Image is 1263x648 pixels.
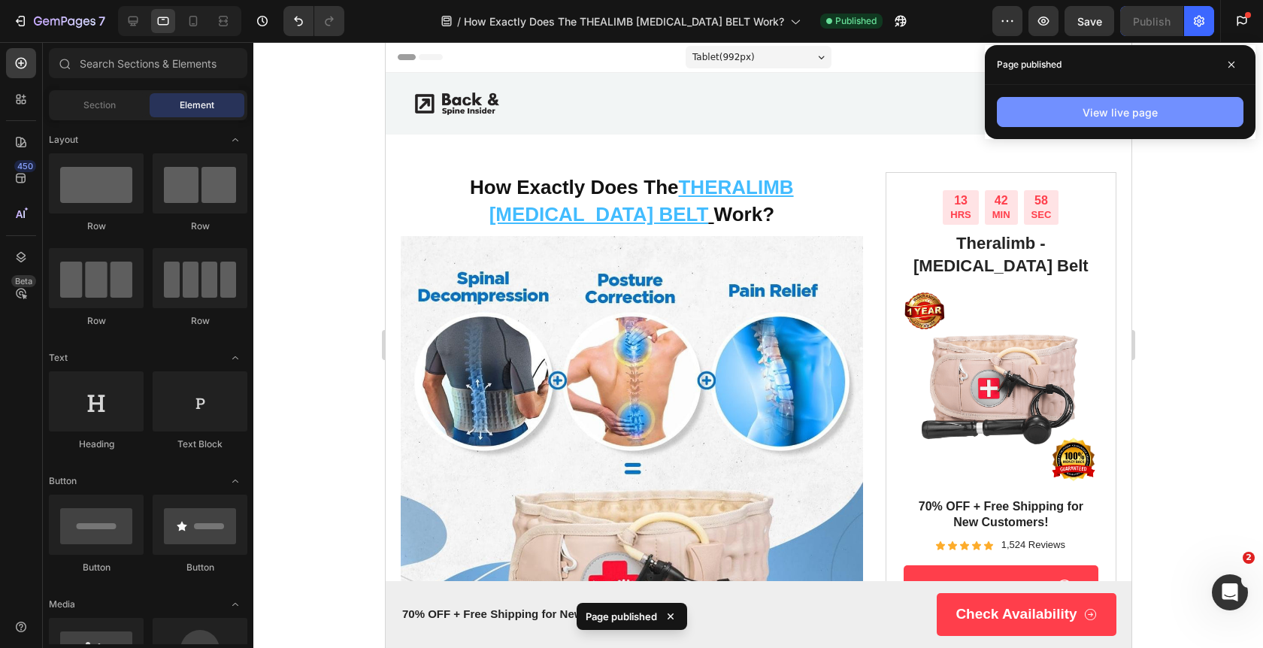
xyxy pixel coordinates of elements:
[6,6,112,36] button: 7
[153,561,247,574] div: Button
[1133,14,1171,29] div: Publish
[533,458,698,486] strong: 70% OFF + Free Shipping for New Customers!
[570,563,691,582] p: Check Availability
[15,43,128,80] img: gempages_550557968404317192-02b9af73-28b1-431c-971f-4341aea811ba.png
[223,592,247,616] span: Toggle open
[1243,552,1255,564] span: 2
[1077,15,1102,28] span: Save
[464,14,784,29] span: How Exactly Does The THEALIMB [MEDICAL_DATA] BELT Work?
[1083,104,1158,120] div: View live page
[223,346,247,370] span: Toggle open
[49,474,77,488] span: Button
[544,535,665,554] p: Check Availability
[49,351,68,365] span: Text
[386,44,744,60] p: Advertorial
[153,314,247,328] div: Row
[646,167,666,180] p: SEC
[11,275,36,287] div: Beta
[997,97,1243,127] button: View live page
[616,497,680,510] p: 1,524 Reviews
[565,167,585,180] p: HRS
[518,523,713,566] a: Check Availability
[1212,574,1248,610] iframe: Intercom live chat
[607,151,625,167] div: 42
[646,151,666,167] div: 58
[49,561,144,574] div: Button
[49,220,144,233] div: Row
[14,160,36,172] div: 450
[49,133,78,147] span: Layout
[835,14,877,28] span: Published
[607,167,625,180] p: MIN
[83,98,116,112] span: Section
[377,161,389,183] strong: ?
[49,598,75,611] span: Media
[84,134,292,156] strong: How Exactly Does The
[586,609,657,624] p: Page published
[153,438,247,451] div: Text Block
[49,48,247,78] input: Search Sections & Elements
[518,249,713,444] img: gempages_550557968404317192-3cd36e0f-a228-4a79-b092-4f98212de5ce.png
[457,14,461,29] span: /
[223,128,247,152] span: Toggle open
[528,192,703,233] span: Theralimb - [MEDICAL_DATA] Belt
[98,12,105,30] p: 7
[223,469,247,493] span: Toggle open
[551,551,731,594] a: Check Availability
[323,161,377,183] strong: Work
[49,314,144,328] div: Row
[180,98,214,112] span: Element
[1065,6,1114,36] button: Save
[565,151,585,167] div: 13
[153,220,247,233] div: Row
[386,42,1131,648] iframe: Design area
[283,6,344,36] div: Undo/Redo
[1120,6,1183,36] button: Publish
[323,160,377,183] a: Work
[49,438,144,451] div: Heading
[997,57,1062,72] p: Page published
